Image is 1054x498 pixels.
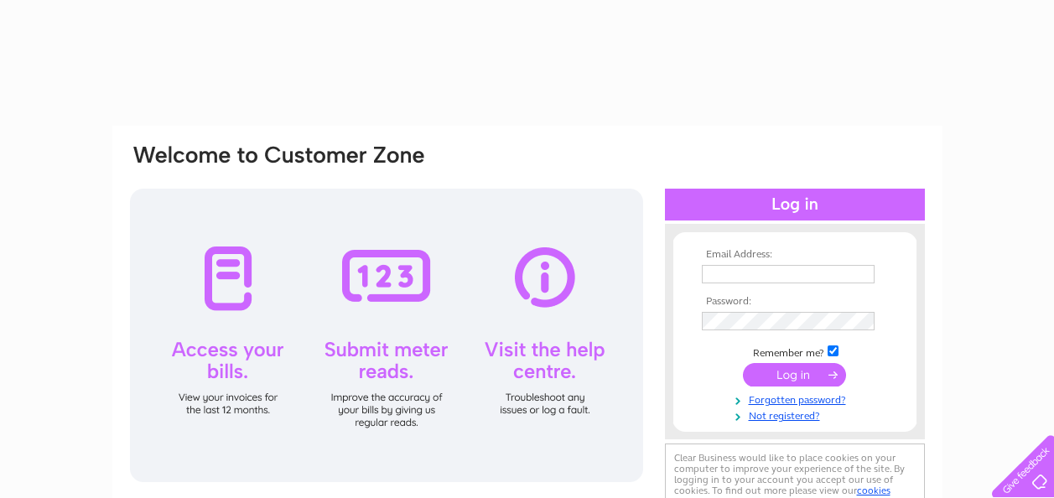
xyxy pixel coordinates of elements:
[698,249,892,261] th: Email Address:
[698,296,892,308] th: Password:
[702,407,892,423] a: Not registered?
[743,363,846,386] input: Submit
[698,343,892,360] td: Remember me?
[702,391,892,407] a: Forgotten password?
